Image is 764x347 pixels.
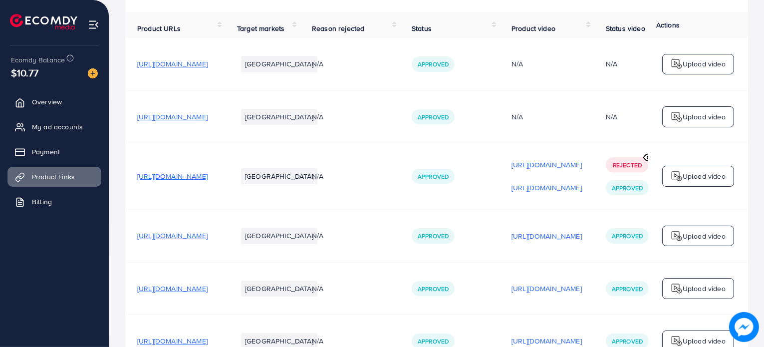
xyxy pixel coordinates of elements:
[683,230,726,242] p: Upload video
[418,337,449,346] span: Approved
[683,335,726,347] p: Upload video
[312,23,364,33] span: Reason rejected
[7,92,101,112] a: Overview
[32,97,62,107] span: Overview
[511,283,582,295] p: [URL][DOMAIN_NAME]
[13,57,36,88] span: $10.77
[612,337,643,346] span: Approved
[137,336,208,346] span: [URL][DOMAIN_NAME]
[671,58,683,70] img: logo
[137,59,208,69] span: [URL][DOMAIN_NAME]
[88,19,99,30] img: menu
[237,23,284,33] span: Target markets
[312,231,323,241] span: N/A
[511,112,582,122] div: N/A
[88,68,98,78] img: image
[7,142,101,162] a: Payment
[312,59,323,69] span: N/A
[612,232,643,240] span: Approved
[241,109,317,125] li: [GEOGRAPHIC_DATA]
[11,55,65,65] span: Ecomdy Balance
[32,172,75,182] span: Product Links
[511,59,582,69] div: N/A
[418,60,449,68] span: Approved
[683,58,726,70] p: Upload video
[312,336,323,346] span: N/A
[137,231,208,241] span: [URL][DOMAIN_NAME]
[137,171,208,181] span: [URL][DOMAIN_NAME]
[671,230,683,242] img: logo
[412,23,432,33] span: Status
[606,59,617,69] div: N/A
[612,184,643,192] span: Approved
[729,312,759,342] img: image
[241,168,317,184] li: [GEOGRAPHIC_DATA]
[312,112,323,122] span: N/A
[613,161,642,169] span: Rejected
[137,23,181,33] span: Product URLs
[32,147,60,157] span: Payment
[511,159,582,171] p: [URL][DOMAIN_NAME]
[606,23,645,33] span: Status video
[241,56,317,72] li: [GEOGRAPHIC_DATA]
[312,284,323,294] span: N/A
[32,122,83,132] span: My ad accounts
[671,283,683,295] img: logo
[671,335,683,347] img: logo
[241,281,317,297] li: [GEOGRAPHIC_DATA]
[137,284,208,294] span: [URL][DOMAIN_NAME]
[671,170,683,182] img: logo
[32,197,52,207] span: Billing
[683,170,726,182] p: Upload video
[656,20,680,30] span: Actions
[511,182,582,194] p: [URL][DOMAIN_NAME]
[418,232,449,240] span: Approved
[683,111,726,123] p: Upload video
[418,285,449,293] span: Approved
[7,117,101,137] a: My ad accounts
[612,285,643,293] span: Approved
[137,112,208,122] span: [URL][DOMAIN_NAME]
[511,230,582,242] p: [URL][DOMAIN_NAME]
[241,228,317,244] li: [GEOGRAPHIC_DATA]
[418,113,449,121] span: Approved
[418,172,449,181] span: Approved
[671,111,683,123] img: logo
[10,14,77,29] img: logo
[511,23,555,33] span: Product video
[7,167,101,187] a: Product Links
[7,192,101,212] a: Billing
[511,335,582,347] p: [URL][DOMAIN_NAME]
[312,171,323,181] span: N/A
[606,112,617,122] div: N/A
[683,283,726,295] p: Upload video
